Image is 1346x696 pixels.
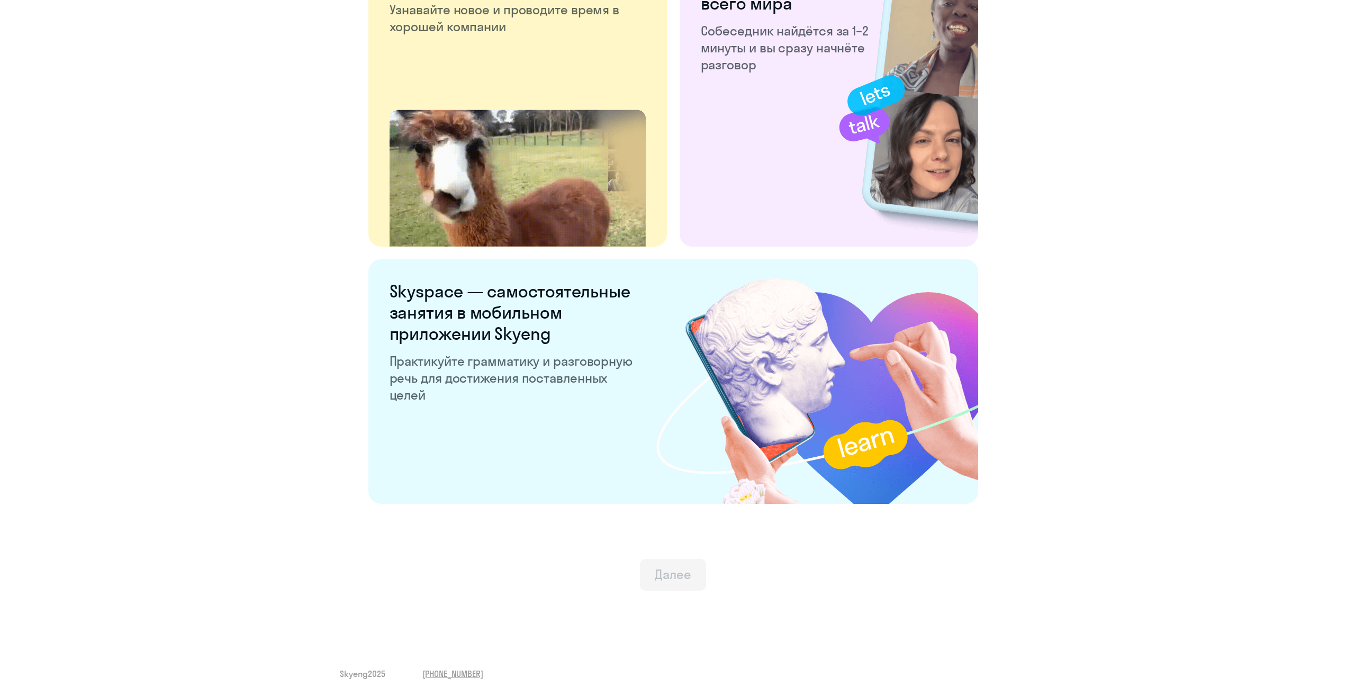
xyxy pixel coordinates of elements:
[340,668,385,680] span: Skyeng 2025
[390,110,646,247] img: life
[701,22,870,73] p: Собеседник найдётся за 1–2 минуты и вы сразу начнёте разговор
[422,668,483,680] a: [PHONE_NUMBER]
[640,559,706,591] button: Далее
[656,260,978,504] img: skyspace
[390,281,636,344] h6: Skyspace — самостоятельные занятия в мобильном приложении Skyeng
[390,1,636,35] p: Узнавайте новое и проводите время в хорошей компании
[655,566,691,583] div: Далее
[390,352,636,403] p: Практикуйте грамматику и разговорную речь для достижения поставленных целей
